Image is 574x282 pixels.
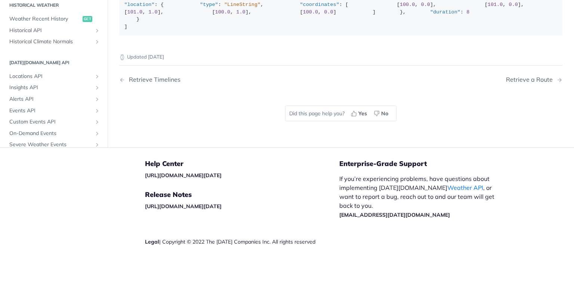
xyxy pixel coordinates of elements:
[9,27,92,34] span: Historical API
[6,140,102,151] a: Severe Weather EventsShow subpages for Severe Weather Events
[9,119,92,126] span: Custom Events API
[9,141,92,149] span: Severe Weather Events
[6,105,102,116] a: Events APIShow subpages for Events API
[339,211,450,218] a: [EMAIL_ADDRESS][DATE][DOMAIN_NAME]
[506,76,556,83] div: Retrieve a Route
[6,71,102,82] a: Locations APIShow subpages for Locations API
[145,203,222,210] a: [URL][DOMAIN_NAME][DATE]
[125,76,180,83] div: Retrieve Timelines
[300,2,339,7] span: "coordinates"
[124,2,155,7] span: "location"
[430,9,460,15] span: "duration"
[145,172,222,179] a: [URL][DOMAIN_NAME][DATE]
[9,95,92,103] span: Alerts API
[6,2,102,9] h2: Historical Weather
[358,110,367,117] span: Yes
[6,25,102,36] a: Historical APIShow subpages for Historical API
[6,59,102,66] h2: [DATE][DOMAIN_NAME] API
[447,184,483,191] a: Weather API
[6,128,102,139] a: On-Demand EventsShow subpages for On-Demand Events
[488,2,503,7] span: 101.0
[94,28,100,34] button: Show subpages for Historical API
[6,37,102,48] a: Historical Climate NormalsShow subpages for Historical Climate Normals
[6,117,102,128] a: Custom Events APIShow subpages for Custom Events API
[6,14,102,25] a: Weather Recent Historyget
[94,73,100,79] button: Show subpages for Locations API
[215,9,231,15] span: 100.0
[94,131,100,137] button: Show subpages for On-Demand Events
[148,9,157,15] span: 1.0
[94,85,100,91] button: Show subpages for Insights API
[9,84,92,92] span: Insights API
[119,53,562,61] p: Updated [DATE]
[94,39,100,45] button: Show subpages for Historical Climate Normals
[119,69,562,91] nav: Pagination Controls
[400,2,415,7] span: 100.0
[200,2,218,7] span: "type"
[9,16,81,23] span: Weather Recent History
[224,2,260,7] span: "LineString"
[509,2,518,7] span: 0.0
[145,190,339,199] h5: Release Notes
[9,107,92,115] span: Events API
[145,238,159,245] a: Legal
[324,9,333,15] span: 0.0
[303,9,318,15] span: 100.0
[9,38,92,46] span: Historical Climate Normals
[466,9,469,15] span: 8
[339,159,514,168] h5: Enterprise-Grade Support
[421,2,430,7] span: 0.0
[348,108,371,119] button: Yes
[371,108,392,119] button: No
[9,130,92,137] span: On-Demand Events
[127,9,143,15] span: 101.0
[145,238,339,245] div: | Copyright © 2022 The [DATE] Companies Inc. All rights reserved
[145,159,339,168] h5: Help Center
[94,108,100,114] button: Show subpages for Events API
[9,73,92,80] span: Locations API
[94,119,100,125] button: Show subpages for Custom Events API
[6,94,102,105] a: Alerts APIShow subpages for Alerts API
[339,174,502,219] p: If you’re experiencing problems, have questions about implementing [DATE][DOMAIN_NAME] , or want ...
[285,106,396,121] div: Did this page help you?
[236,9,245,15] span: 1.0
[381,110,388,117] span: No
[119,76,309,83] a: Previous Page: Retrieve Timelines
[94,142,100,148] button: Show subpages for Severe Weather Events
[94,96,100,102] button: Show subpages for Alerts API
[506,76,562,83] a: Next Page: Retrieve a Route
[83,16,92,22] span: get
[6,82,102,94] a: Insights APIShow subpages for Insights API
